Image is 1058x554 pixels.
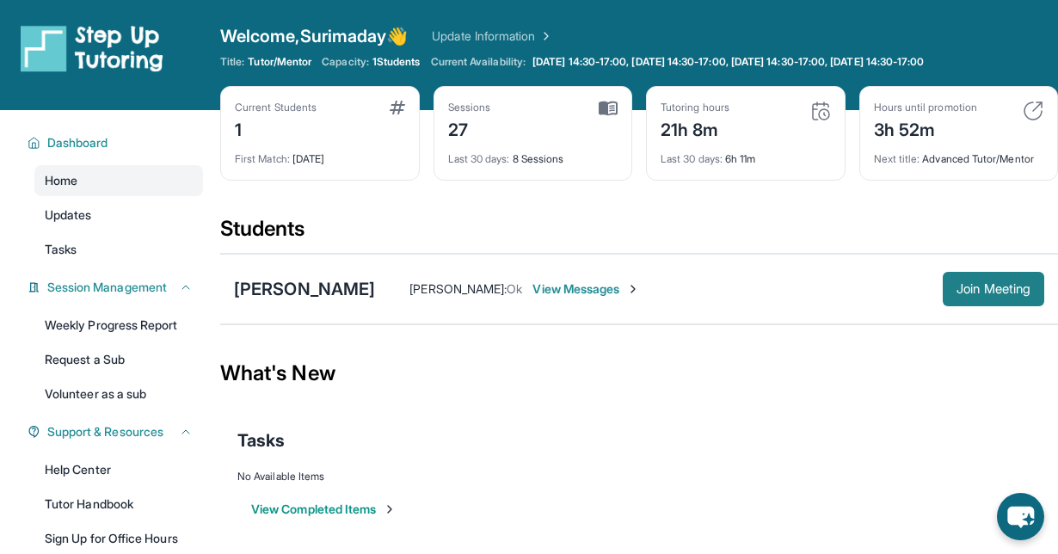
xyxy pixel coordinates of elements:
[874,152,920,165] span: Next title :
[34,310,203,341] a: Weekly Progress Report
[220,55,244,69] span: Title:
[47,423,163,440] span: Support & Resources
[599,101,618,116] img: card
[957,284,1030,294] span: Join Meeting
[997,493,1044,540] button: chat-button
[810,101,831,121] img: card
[40,134,193,151] button: Dashboard
[529,55,927,69] a: [DATE] 14:30-17:00, [DATE] 14:30-17:00, [DATE] 14:30-17:00, [DATE] 14:30-17:00
[34,523,203,554] a: Sign Up for Office Hours
[661,101,729,114] div: Tutoring hours
[874,114,977,142] div: 3h 52m
[943,272,1044,306] button: Join Meeting
[34,379,203,409] a: Volunteer as a sub
[626,282,640,296] img: Chevron-Right
[409,281,507,296] span: [PERSON_NAME] :
[34,454,203,485] a: Help Center
[34,234,203,265] a: Tasks
[220,335,1058,411] div: What's New
[432,28,552,45] a: Update Information
[45,206,92,224] span: Updates
[532,55,924,69] span: [DATE] 14:30-17:00, [DATE] 14:30-17:00, [DATE] 14:30-17:00, [DATE] 14:30-17:00
[34,165,203,196] a: Home
[322,55,369,69] span: Capacity:
[220,215,1058,253] div: Students
[47,134,108,151] span: Dashboard
[235,152,290,165] span: First Match :
[40,279,193,296] button: Session Management
[661,114,729,142] div: 21h 8m
[248,55,311,69] span: Tutor/Mentor
[874,142,1044,166] div: Advanced Tutor/Mentor
[448,114,491,142] div: 27
[431,55,526,69] span: Current Availability:
[661,152,723,165] span: Last 30 days :
[448,142,618,166] div: 8 Sessions
[235,114,317,142] div: 1
[235,142,405,166] div: [DATE]
[34,200,203,231] a: Updates
[237,470,1041,483] div: No Available Items
[235,101,317,114] div: Current Students
[45,241,77,258] span: Tasks
[251,501,397,518] button: View Completed Items
[874,101,977,114] div: Hours until promotion
[21,24,163,72] img: logo
[40,423,193,440] button: Support & Resources
[536,28,553,45] img: Chevron Right
[448,101,491,114] div: Sessions
[507,281,522,296] span: Ok
[45,172,77,189] span: Home
[34,489,203,520] a: Tutor Handbook
[448,152,510,165] span: Last 30 days :
[34,344,203,375] a: Request a Sub
[390,101,405,114] img: card
[47,279,167,296] span: Session Management
[237,428,285,452] span: Tasks
[532,280,640,298] span: View Messages
[234,277,375,301] div: [PERSON_NAME]
[661,142,831,166] div: 6h 11m
[220,24,408,48] span: Welcome, Surimaday 👋
[372,55,421,69] span: 1 Students
[1023,101,1043,121] img: card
